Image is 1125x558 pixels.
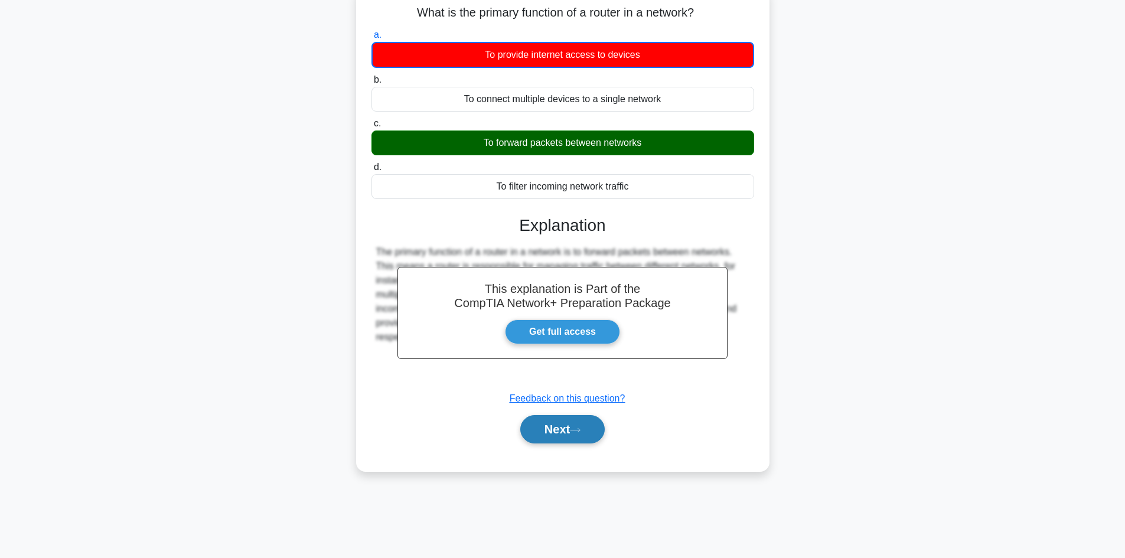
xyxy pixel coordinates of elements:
div: To provide internet access to devices [371,42,754,68]
div: To connect multiple devices to a single network [371,87,754,112]
span: c. [374,118,381,128]
div: To filter incoming network traffic [371,174,754,199]
h3: Explanation [379,216,747,236]
a: Get full access [505,319,620,344]
div: To forward packets between networks [371,130,754,155]
span: a. [374,30,381,40]
h5: What is the primary function of a router in a network? [370,5,755,21]
a: Feedback on this question? [510,393,625,403]
button: Next [520,415,605,443]
div: The primary function of a router in a network is to forward packets between networks. This means ... [376,245,749,344]
span: d. [374,162,381,172]
span: b. [374,74,381,84]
